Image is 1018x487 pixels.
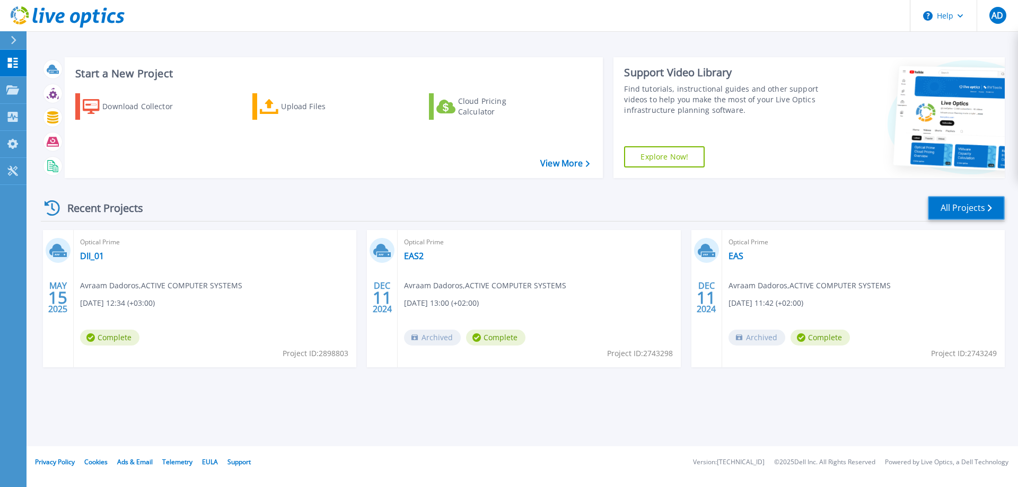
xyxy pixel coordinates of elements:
a: Cloud Pricing Calculator [429,93,547,120]
span: 11 [697,293,716,302]
div: Support Video Library [624,66,823,79]
span: [DATE] 13:00 (+02:00) [404,297,479,309]
div: DEC 2024 [696,278,716,317]
span: [DATE] 11:42 (+02:00) [729,297,803,309]
div: Upload Files [281,96,366,117]
div: Download Collector [102,96,187,117]
span: Archived [404,330,461,346]
a: View More [540,158,590,169]
a: Explore Now! [624,146,705,167]
a: Cookies [84,457,108,466]
a: Upload Files [252,93,371,120]
a: Telemetry [162,457,192,466]
a: Support [227,457,251,466]
span: 15 [48,293,67,302]
span: 11 [373,293,392,302]
div: Cloud Pricing Calculator [458,96,543,117]
span: Project ID: 2743298 [607,348,673,359]
span: [DATE] 12:34 (+03:00) [80,297,155,309]
h3: Start a New Project [75,68,590,79]
a: All Projects [928,196,1005,220]
div: Recent Projects [41,195,157,221]
a: EULA [202,457,218,466]
span: Avraam Dadoros , ACTIVE COMPUTER SYSTEMS [404,280,566,291]
span: AD [991,11,1003,20]
span: Avraam Dadoros , ACTIVE COMPUTER SYSTEMS [80,280,242,291]
span: Avraam Dadoros , ACTIVE COMPUTER SYSTEMS [729,280,891,291]
div: Find tutorials, instructional guides and other support videos to help you make the most of your L... [624,84,823,116]
a: EAS2 [404,251,424,261]
a: Download Collector [75,93,194,120]
span: Complete [80,330,139,346]
li: Version: [TECHNICAL_ID] [693,459,765,466]
span: Complete [791,330,850,346]
span: Archived [729,330,785,346]
span: Project ID: 2898803 [283,348,348,359]
a: Privacy Policy [35,457,75,466]
span: Optical Prime [404,236,674,248]
div: MAY 2025 [48,278,68,317]
div: DEC 2024 [372,278,392,317]
span: Complete [466,330,525,346]
a: EAS [729,251,743,261]
span: Optical Prime [729,236,998,248]
a: Ads & Email [117,457,153,466]
li: Powered by Live Optics, a Dell Technology [885,459,1008,466]
span: Project ID: 2743249 [931,348,997,359]
span: Optical Prime [80,236,350,248]
a: DII_01 [80,251,104,261]
li: © 2025 Dell Inc. All Rights Reserved [774,459,875,466]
